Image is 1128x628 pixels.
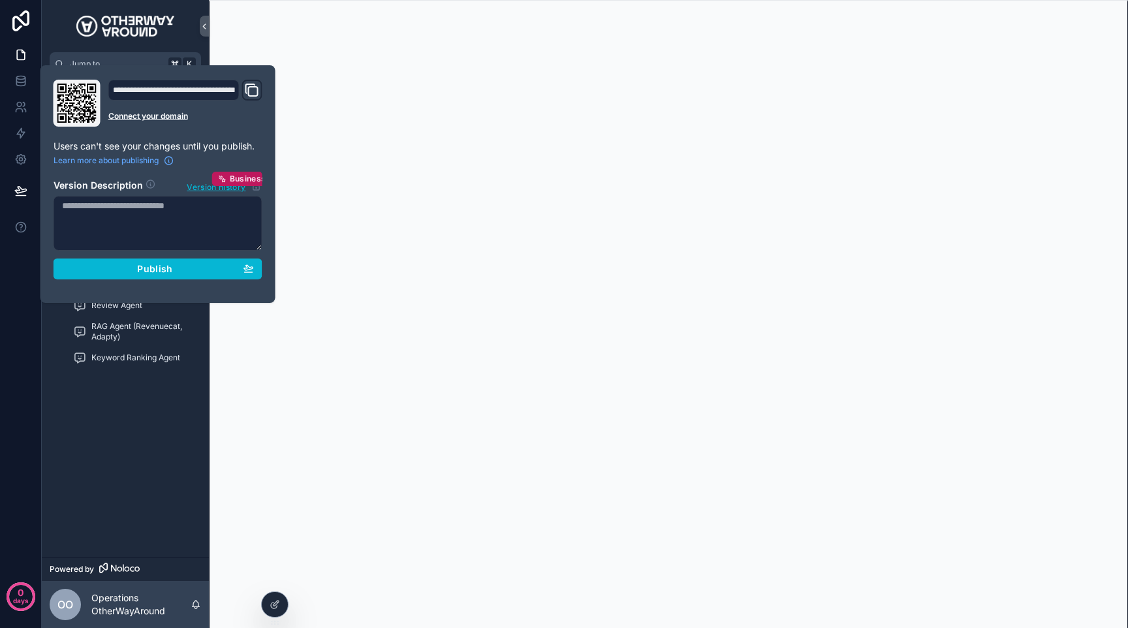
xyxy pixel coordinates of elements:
p: 0 [18,586,23,599]
span: Jump to... [70,59,163,69]
span: Version history [187,180,245,193]
span: Business [230,174,266,184]
span: RAG Agent (Revenuecat, Adapty) [91,321,188,342]
p: days [13,591,29,610]
button: Version historyBusiness [186,179,262,193]
p: Operations OtherWayAround [91,591,191,618]
span: K [184,59,195,69]
a: Connect your domain [108,111,262,121]
span: Powered by [50,564,94,574]
span: Learn more about publishing [54,155,159,166]
button: Jump to...K [50,52,201,76]
a: RAG Agent (Revenuecat, Adapty) [65,320,201,343]
span: Review Agent [91,300,142,311]
a: Keyword Ranking Agent [65,346,201,369]
a: Learn more about publishing [54,155,174,166]
h2: Version Description [54,179,143,193]
a: Powered by [42,557,209,581]
div: Domain and Custom Link [108,80,262,127]
span: OO [57,597,73,612]
a: Review Agent [65,294,201,317]
img: App logo [76,16,174,37]
span: Keyword Ranking Agent [91,353,180,363]
button: Publish [54,259,262,279]
span: Publish [137,263,172,275]
p: Users can't see your changes until you publish. [54,140,262,153]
